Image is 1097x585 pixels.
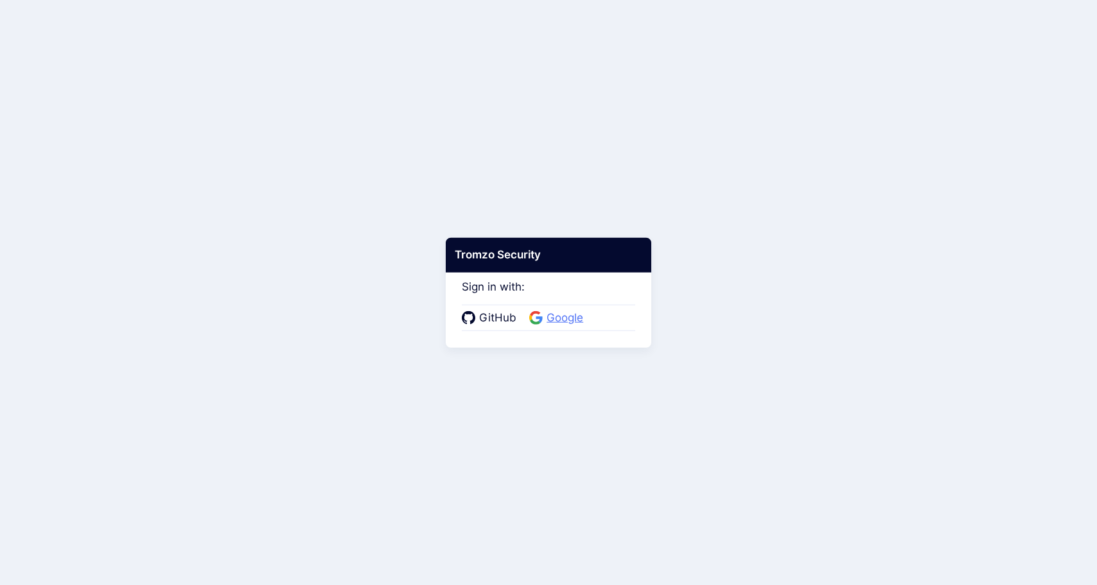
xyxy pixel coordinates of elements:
span: GitHub [475,310,520,327]
div: Tromzo Security [446,238,651,273]
a: GitHub [462,310,520,327]
span: Google [543,310,587,327]
div: Sign in with: [462,263,635,331]
a: Google [529,310,587,327]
